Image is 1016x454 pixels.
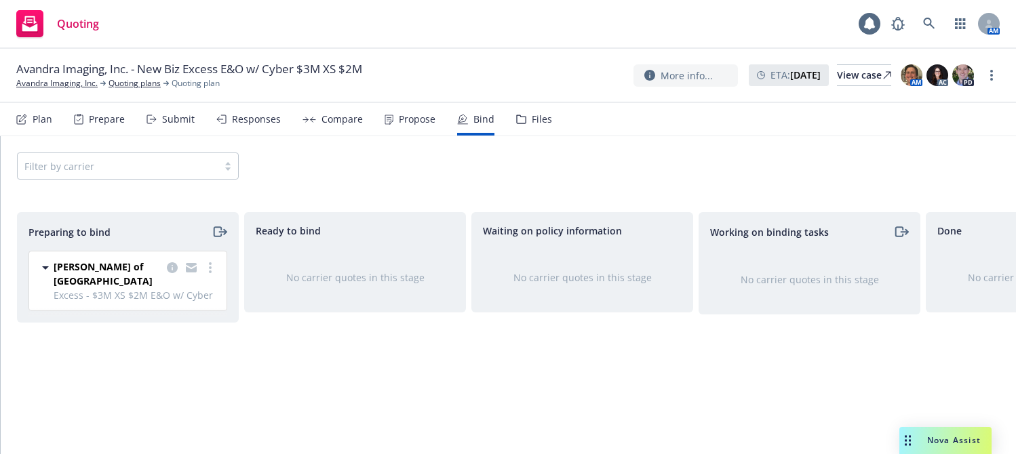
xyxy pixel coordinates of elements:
[321,114,363,125] div: Compare
[54,288,218,302] span: Excess - $3M XS $2M E&O w/ Cyber
[916,10,943,37] a: Search
[89,114,125,125] div: Prepare
[899,427,916,454] div: Drag to move
[947,10,974,37] a: Switch app
[633,64,738,87] button: More info...
[256,224,321,238] span: Ready to bind
[532,114,552,125] div: Files
[232,114,281,125] div: Responses
[211,224,227,240] a: moveRight
[901,64,922,86] img: photo
[893,224,909,240] a: moveRight
[837,65,891,85] div: View case
[790,68,821,81] strong: [DATE]
[28,225,111,239] span: Preparing to bind
[899,427,992,454] button: Nova Assist
[473,114,494,125] div: Bind
[54,260,161,288] span: [PERSON_NAME] of [GEOGRAPHIC_DATA]
[16,61,362,77] span: Avandra Imaging, Inc. - New Biz Excess E&O w/ Cyber $3M XS $2M
[162,114,195,125] div: Submit
[399,114,435,125] div: Propose
[483,224,622,238] span: Waiting on policy information
[721,272,898,287] div: No carrier quotes in this stage
[183,260,199,276] a: copy logging email
[494,270,671,285] div: No carrier quotes in this stage
[952,64,974,86] img: photo
[267,270,444,285] div: No carrier quotes in this stage
[983,67,1000,83] a: more
[16,77,98,89] a: Avandra Imaging, Inc.
[926,64,948,86] img: photo
[164,260,180,276] a: copy logging email
[109,77,161,89] a: Quoting plans
[770,68,821,82] span: ETA :
[837,64,891,86] a: View case
[937,224,962,238] span: Done
[202,260,218,276] a: more
[710,225,829,239] span: Working on binding tasks
[57,18,99,29] span: Quoting
[661,68,713,83] span: More info...
[927,434,981,446] span: Nova Assist
[11,5,104,43] a: Quoting
[172,77,220,89] span: Quoting plan
[884,10,912,37] a: Report a Bug
[33,114,52,125] div: Plan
